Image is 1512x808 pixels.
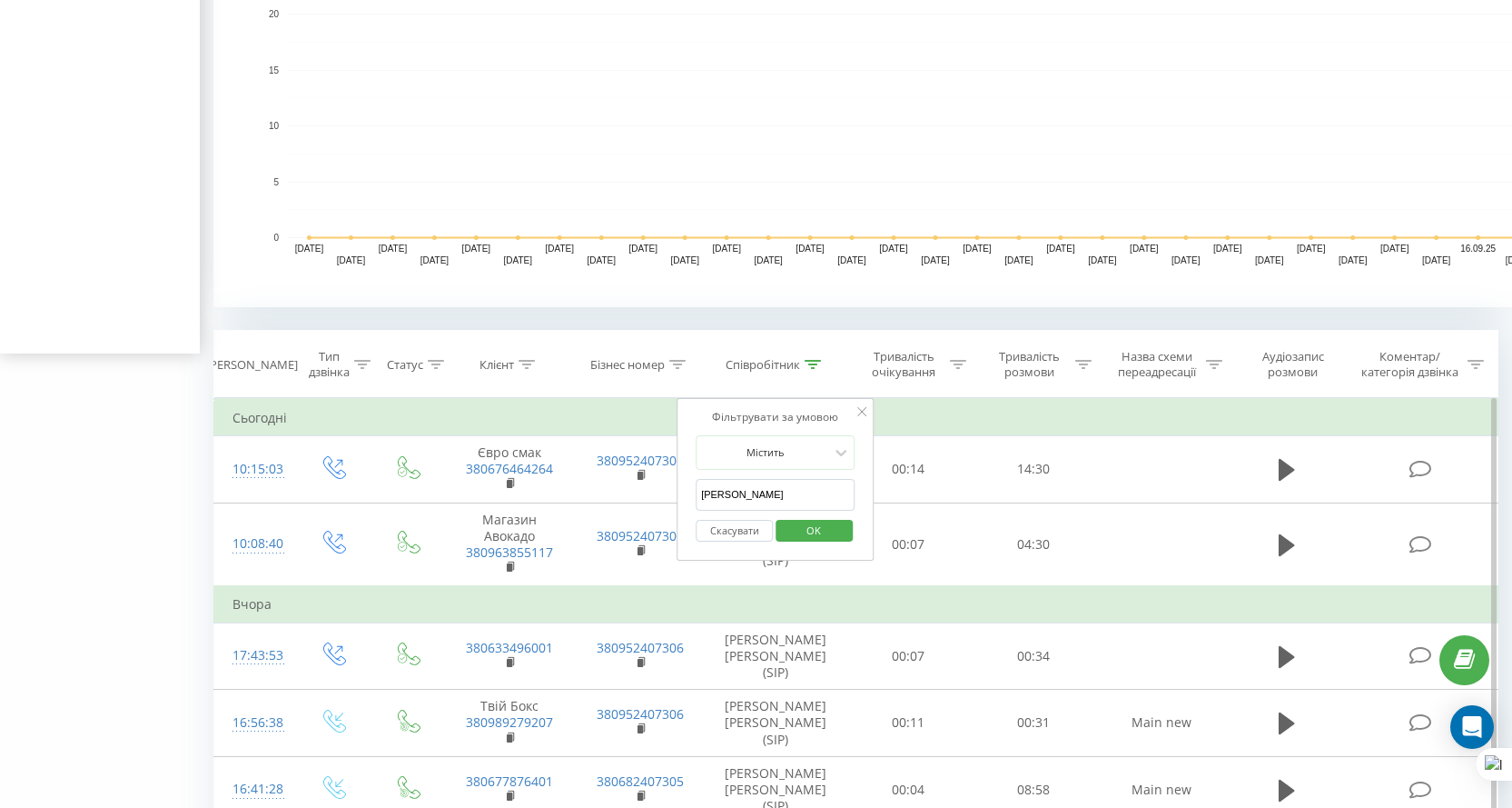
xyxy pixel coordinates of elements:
div: Фільтрувати за умовою [696,408,855,426]
text: [DATE] [504,255,533,265]
input: Введіть значення [696,479,855,511]
text: [DATE] [1004,255,1033,265]
text: [DATE] [712,244,741,254]
div: 10:15:03 [232,452,276,487]
a: 380952407306 [597,452,684,469]
text: 15 [269,65,280,75]
text: 10 [269,121,280,131]
text: [DATE] [379,244,408,254]
div: Назва схеми переадресації [1112,349,1201,380]
text: [DATE] [588,255,617,265]
text: [DATE] [337,255,366,265]
text: [DATE] [837,255,866,265]
div: Аудіозапис розмови [1243,349,1343,380]
td: 00:14 [845,436,971,504]
div: Коментар/категорія дзвінка [1357,349,1463,380]
div: Тип дзвінка [309,349,350,380]
text: [DATE] [295,244,324,254]
td: Сьогодні [214,400,1498,436]
button: OK [776,520,853,543]
text: [DATE] [1297,244,1326,254]
text: [DATE] [1255,255,1284,265]
a: 380989279207 [466,713,553,731]
td: Євро смак [444,436,575,504]
td: 00:31 [971,690,1096,757]
div: 16:41:28 [232,772,276,807]
td: Твій Бокс [444,690,575,757]
div: Бізнес номер [590,357,665,373]
text: 16.09.25 [1460,244,1496,254]
td: 04:30 [971,503,1096,586]
text: [DATE] [1213,244,1242,254]
text: [DATE] [420,255,450,265]
div: [PERSON_NAME] [206,357,298,373]
td: 00:11 [845,690,971,757]
text: 5 [273,177,279,187]
td: 00:07 [845,623,971,690]
text: [DATE] [1088,255,1117,265]
td: Main new [1096,690,1227,757]
text: [DATE] [1130,244,1159,254]
text: [DATE] [963,244,992,254]
div: 16:56:38 [232,705,276,741]
text: 20 [269,9,280,19]
td: 14:30 [971,436,1096,504]
td: 00:34 [971,623,1096,690]
td: [PERSON_NAME] [PERSON_NAME] (SIP) [706,623,846,690]
button: Скасувати [696,520,773,543]
a: 380677876401 [466,773,553,790]
text: [DATE] [1380,244,1409,254]
div: Статус [387,357,423,373]
text: [DATE] [754,255,783,265]
td: Магазин Авокадо [444,503,575,586]
td: [PERSON_NAME] [PERSON_NAME] (SIP) [706,690,846,757]
text: [DATE] [796,244,825,254]
text: [DATE] [1171,255,1201,265]
td: 00:07 [845,503,971,586]
text: [DATE] [462,244,491,254]
a: 380952407306 [597,527,684,544]
text: [DATE] [921,255,950,265]
div: Тривалість очікування [862,349,945,380]
text: [DATE] [1046,244,1075,254]
div: 17:43:53 [232,638,276,673]
a: 380963855117 [466,544,553,561]
text: 0 [273,233,279,243]
td: Вчора [214,586,1498,623]
text: [DATE] [628,244,657,254]
text: [DATE] [670,255,699,265]
a: 380682407305 [597,773,684,790]
span: OK [788,516,839,544]
a: 380676464264 [466,460,553,477]
text: [DATE] [1422,255,1451,265]
div: 10:08:40 [232,526,276,562]
div: Клієнт [479,357,514,373]
text: [DATE] [879,244,908,254]
a: 380952407306 [597,705,684,723]
a: 380952407306 [597,639,684,656]
div: Open Intercom Messenger [1450,705,1494,749]
text: [DATE] [546,244,575,254]
text: [DATE] [1339,255,1368,265]
div: Співробітник [726,357,800,373]
div: Тривалість розмови [987,349,1071,380]
a: 380633496001 [466,639,553,656]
